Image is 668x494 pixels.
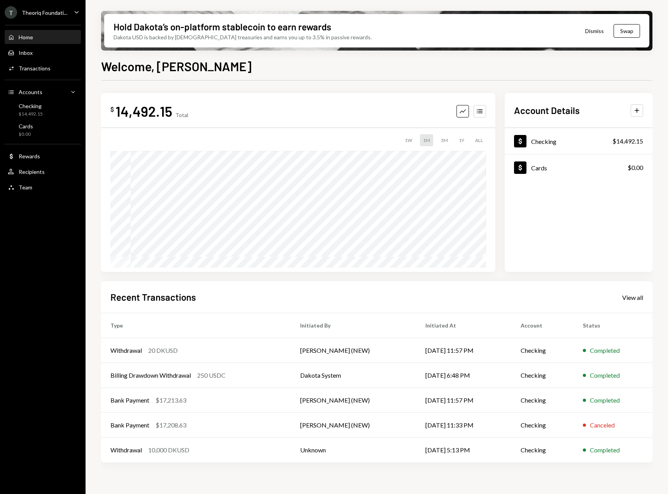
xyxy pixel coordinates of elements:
[19,34,33,40] div: Home
[5,180,81,194] a: Team
[531,164,547,172] div: Cards
[291,438,416,462] td: Unknown
[511,388,574,413] td: Checking
[402,134,415,146] div: 1W
[291,338,416,363] td: [PERSON_NAME] (NEW)
[590,346,620,355] div: Completed
[110,371,191,380] div: Billing Drawdown Withdrawal
[614,24,640,38] button: Swap
[156,420,186,430] div: $17,208.63
[291,313,416,338] th: Initiated By
[5,100,81,119] a: Checking$14,492.15
[19,131,33,138] div: $0.00
[19,89,42,95] div: Accounts
[416,313,511,338] th: Initiated At
[456,134,467,146] div: 1Y
[416,338,511,363] td: [DATE] 11:57 PM
[575,22,614,40] button: Dismiss
[19,111,43,117] div: $14,492.15
[110,346,142,355] div: Withdrawal
[420,134,433,146] div: 1M
[416,363,511,388] td: [DATE] 6:48 PM
[5,46,81,60] a: Inbox
[416,413,511,438] td: [DATE] 11:33 PM
[19,184,32,191] div: Team
[511,313,574,338] th: Account
[115,102,172,120] div: 14,492.15
[19,49,33,56] div: Inbox
[19,65,51,72] div: Transactions
[416,388,511,413] td: [DATE] 11:57 PM
[110,445,142,455] div: Withdrawal
[5,85,81,99] a: Accounts
[110,420,149,430] div: Bank Payment
[156,396,186,405] div: $17,213.63
[472,134,486,146] div: ALL
[438,134,451,146] div: 3M
[148,346,178,355] div: 20 DKUSD
[22,9,67,16] div: Theoriq Foundati...
[511,438,574,462] td: Checking
[5,61,81,75] a: Transactions
[511,363,574,388] td: Checking
[291,363,416,388] td: Dakota System
[5,6,17,19] div: T
[505,154,652,180] a: Cards$0.00
[505,128,652,154] a: Checking$14,492.15
[101,58,252,74] h1: Welcome, [PERSON_NAME]
[5,30,81,44] a: Home
[5,165,81,179] a: Recipients
[175,112,188,118] div: Total
[590,371,620,380] div: Completed
[19,123,33,130] div: Cards
[19,103,43,109] div: Checking
[514,104,580,117] h2: Account Details
[622,293,643,301] a: View all
[19,153,40,159] div: Rewards
[511,413,574,438] td: Checking
[590,445,620,455] div: Completed
[291,388,416,413] td: [PERSON_NAME] (NEW)
[101,313,291,338] th: Type
[628,163,643,172] div: $0.00
[110,291,196,303] h2: Recent Transactions
[19,168,45,175] div: Recipients
[590,396,620,405] div: Completed
[197,371,226,380] div: 250 USDC
[531,138,556,145] div: Checking
[612,137,643,146] div: $14,492.15
[114,20,331,33] div: Hold Dakota’s on-platform stablecoin to earn rewards
[574,313,652,338] th: Status
[110,396,149,405] div: Bank Payment
[5,121,81,139] a: Cards$0.00
[5,149,81,163] a: Rewards
[110,105,114,113] div: $
[511,338,574,363] td: Checking
[114,33,372,41] div: Dakota USD is backed by [DEMOGRAPHIC_DATA] treasuries and earns you up to 3.5% in passive rewards.
[622,294,643,301] div: View all
[291,413,416,438] td: [PERSON_NAME] (NEW)
[416,438,511,462] td: [DATE] 5:13 PM
[590,420,615,430] div: Canceled
[148,445,189,455] div: 10,000 DKUSD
